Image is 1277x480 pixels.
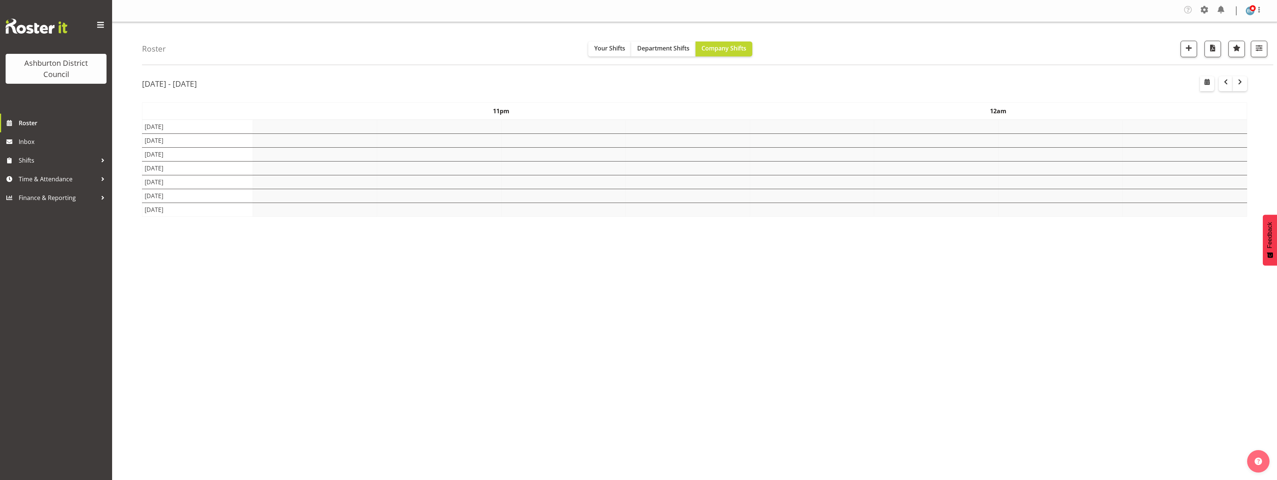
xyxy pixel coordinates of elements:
td: [DATE] [142,148,253,161]
th: 12am [750,103,1247,120]
span: Department Shifts [637,44,690,52]
td: [DATE] [142,175,253,189]
td: [DATE] [142,134,253,148]
button: Filter Shifts [1251,41,1267,57]
td: [DATE] [142,161,253,175]
button: Company Shifts [695,41,752,56]
button: Add a new shift [1181,41,1197,57]
button: Your Shifts [588,41,631,56]
span: Shifts [19,155,97,166]
img: Rosterit website logo [6,19,67,34]
button: Download a PDF of the roster according to the set date range. [1204,41,1221,57]
h4: Roster [142,44,166,53]
img: help-xxl-2.png [1255,458,1262,465]
span: Your Shifts [594,44,625,52]
span: Roster [19,117,108,129]
img: ellen-nicol5656.jpg [1246,6,1255,15]
button: Highlight an important date within the roster. [1228,41,1245,57]
span: Time & Attendance [19,173,97,185]
span: Feedback [1267,222,1273,248]
span: Finance & Reporting [19,192,97,203]
td: [DATE] [142,189,253,203]
span: Company Shifts [701,44,746,52]
button: Select a specific date within the roster. [1200,76,1214,91]
button: Feedback - Show survey [1263,215,1277,265]
span: Inbox [19,136,108,147]
td: [DATE] [142,120,253,134]
td: [DATE] [142,203,253,217]
h2: [DATE] - [DATE] [142,79,197,89]
div: Ashburton District Council [13,58,99,80]
th: 11pm [253,103,750,120]
button: Department Shifts [631,41,695,56]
